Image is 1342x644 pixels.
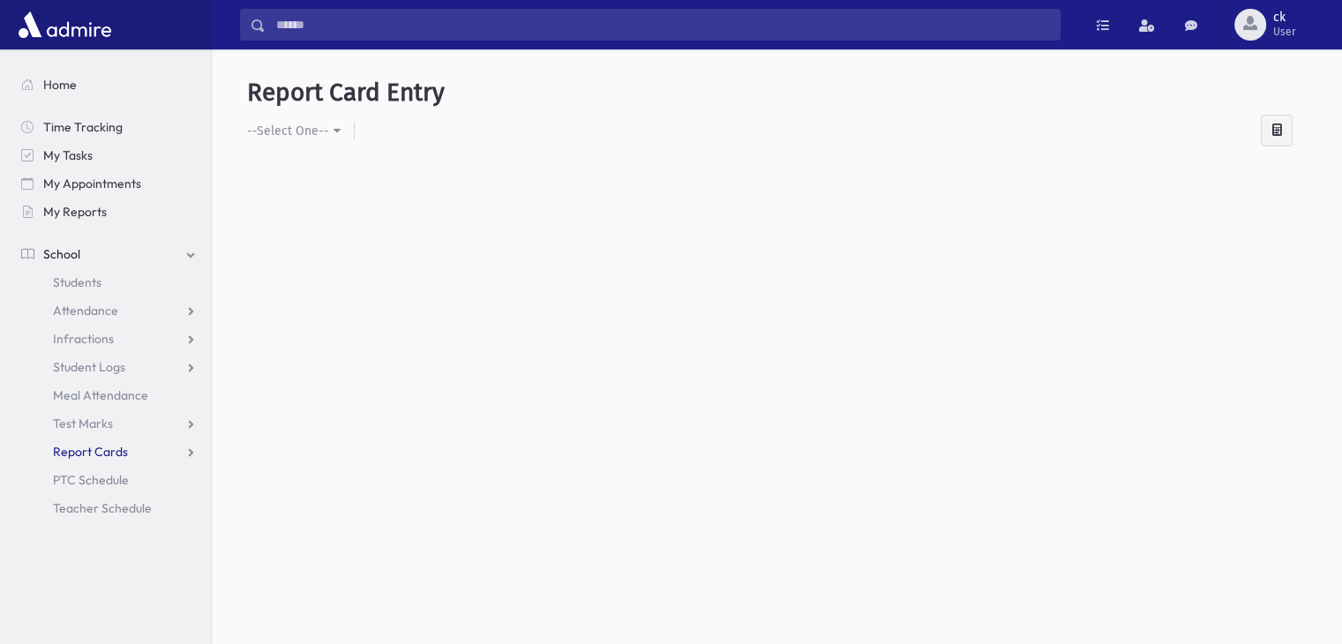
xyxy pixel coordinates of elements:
[7,353,211,381] a: Student Logs
[247,78,1307,108] h5: Report Card Entry
[247,122,329,140] div: --Select One--
[1273,25,1296,39] span: User
[53,387,148,403] span: Meal Attendance
[7,466,211,494] a: PTC Schedule
[43,246,80,262] span: School
[43,119,123,135] span: Time Tracking
[7,325,211,353] a: Infractions
[7,438,211,466] a: Report Cards
[53,416,113,431] span: Test Marks
[53,359,125,375] span: Student Logs
[7,141,211,169] a: My Tasks
[1261,115,1293,146] div: Calculate Averages
[53,444,128,460] span: Report Cards
[7,198,211,226] a: My Reports
[266,9,1060,41] input: Search
[247,115,354,146] button: --Select One--
[7,169,211,198] a: My Appointments
[7,296,211,325] a: Attendance
[7,113,211,141] a: Time Tracking
[43,77,77,93] span: Home
[7,71,211,99] a: Home
[14,7,116,42] img: AdmirePro
[43,176,141,191] span: My Appointments
[7,409,211,438] a: Test Marks
[53,472,129,488] span: PTC Schedule
[7,381,211,409] a: Meal Attendance
[43,204,107,220] span: My Reports
[53,303,118,318] span: Attendance
[53,500,152,516] span: Teacher Schedule
[7,240,211,268] a: School
[7,494,211,522] a: Teacher Schedule
[53,274,101,290] span: Students
[1273,11,1296,25] span: ck
[53,331,114,347] span: Infractions
[7,268,211,296] a: Students
[43,147,93,163] span: My Tasks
